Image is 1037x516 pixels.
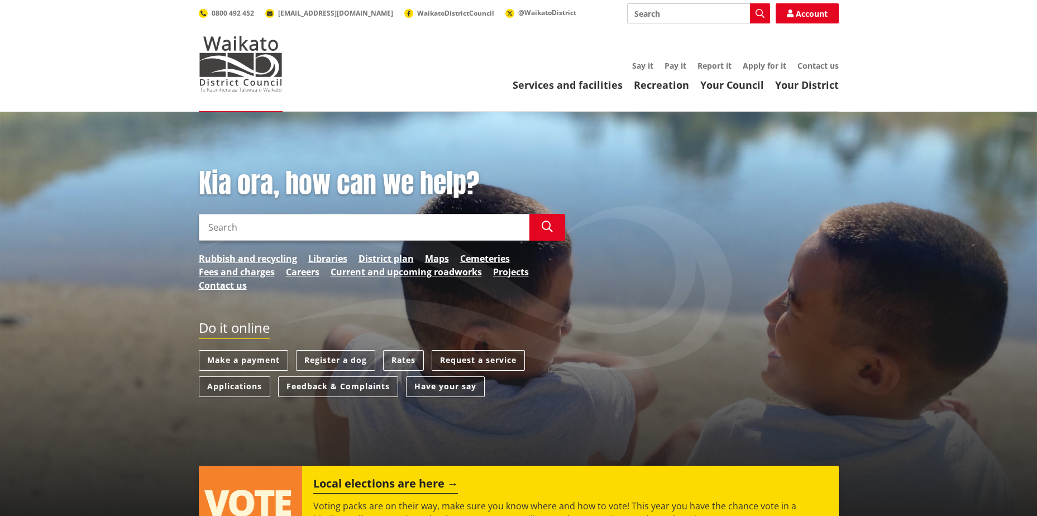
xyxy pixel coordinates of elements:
[199,252,297,265] a: Rubbish and recycling
[331,265,482,279] a: Current and upcoming roadworks
[493,265,529,279] a: Projects
[697,60,732,71] a: Report it
[278,376,398,397] a: Feedback & Complaints
[518,8,576,17] span: @WaikatoDistrict
[359,252,414,265] a: District plan
[743,60,786,71] a: Apply for it
[665,60,686,71] a: Pay it
[199,265,275,279] a: Fees and charges
[199,8,254,18] a: 0800 492 452
[797,60,839,71] a: Contact us
[199,168,565,200] h1: Kia ora, how can we help?
[308,252,347,265] a: Libraries
[278,8,393,18] span: [EMAIL_ADDRESS][DOMAIN_NAME]
[199,36,283,92] img: Waikato District Council - Te Kaunihera aa Takiwaa o Waikato
[627,3,770,23] input: Search input
[406,376,485,397] a: Have your say
[505,8,576,17] a: @WaikatoDistrict
[296,350,375,371] a: Register a dog
[199,320,270,340] h2: Do it online
[513,78,623,92] a: Services and facilities
[634,78,689,92] a: Recreation
[199,279,247,292] a: Contact us
[775,78,839,92] a: Your District
[383,350,424,371] a: Rates
[199,214,529,241] input: Search input
[425,252,449,265] a: Maps
[265,8,393,18] a: [EMAIL_ADDRESS][DOMAIN_NAME]
[199,350,288,371] a: Make a payment
[632,60,653,71] a: Say it
[404,8,494,18] a: WaikatoDistrictCouncil
[417,8,494,18] span: WaikatoDistrictCouncil
[199,376,270,397] a: Applications
[212,8,254,18] span: 0800 492 452
[432,350,525,371] a: Request a service
[700,78,764,92] a: Your Council
[776,3,839,23] a: Account
[313,477,458,494] h2: Local elections are here
[286,265,319,279] a: Careers
[460,252,510,265] a: Cemeteries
